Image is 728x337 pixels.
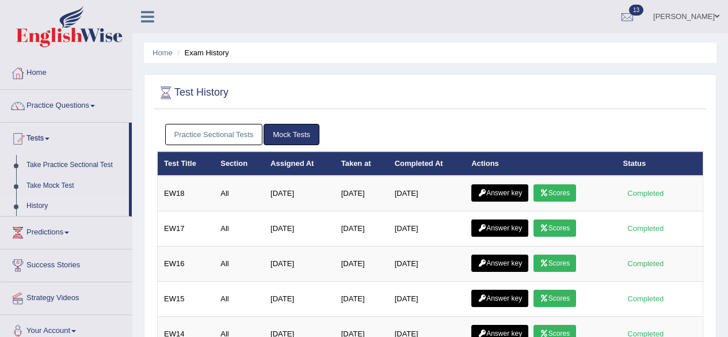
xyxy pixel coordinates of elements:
a: Scores [533,255,576,272]
a: Home [1,57,132,86]
td: [DATE] [388,247,466,282]
a: Answer key [471,184,528,202]
td: [DATE] [264,211,335,247]
a: Scores [533,290,576,307]
div: Completed [623,187,668,199]
a: Answer key [471,290,528,307]
a: Answer key [471,219,528,237]
div: Completed [623,258,668,270]
td: [DATE] [388,176,466,211]
th: Taken at [335,152,388,176]
td: EW16 [158,247,215,282]
td: [DATE] [335,176,388,211]
td: All [214,211,264,247]
a: History [21,196,129,217]
span: 13 [629,5,643,16]
td: [DATE] [264,282,335,317]
li: Exam History [174,47,229,58]
a: Predictions [1,217,132,245]
td: [DATE] [388,211,466,247]
td: EW18 [158,176,215,211]
th: Test Title [158,152,215,176]
td: [DATE] [335,282,388,317]
td: [DATE] [264,247,335,282]
a: Take Mock Test [21,176,129,196]
td: EW17 [158,211,215,247]
a: Mock Tests [264,124,319,145]
a: Scores [533,184,576,202]
th: Section [214,152,264,176]
td: All [214,176,264,211]
a: Strategy Videos [1,282,132,311]
td: [DATE] [335,211,388,247]
td: [DATE] [264,176,335,211]
a: Practice Questions [1,90,132,119]
h2: Test History [157,84,228,101]
td: [DATE] [388,282,466,317]
a: Home [153,48,173,57]
th: Completed At [388,152,466,176]
a: Success Stories [1,249,132,278]
td: All [214,282,264,317]
a: Scores [533,219,576,237]
div: Completed [623,222,668,234]
a: Tests [1,123,129,152]
a: Take Practice Sectional Test [21,155,129,176]
th: Actions [465,152,616,176]
td: [DATE] [335,247,388,282]
td: All [214,247,264,282]
a: Answer key [471,255,528,272]
td: EW15 [158,282,215,317]
div: Completed [623,293,668,305]
th: Status [617,152,703,176]
th: Assigned At [264,152,335,176]
a: Practice Sectional Tests [165,124,263,145]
